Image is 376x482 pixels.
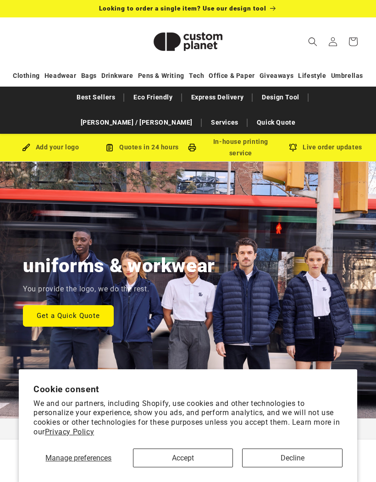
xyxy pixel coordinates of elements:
a: Pens & Writing [138,68,184,84]
a: Office & Paper [209,68,254,84]
img: Brush Icon [22,143,30,152]
h2: uniforms & workwear [23,253,215,278]
img: Custom Planet [142,21,234,62]
span: Manage preferences [45,454,111,462]
a: Eco Friendly [129,89,177,105]
button: Decline [242,449,343,467]
a: Umbrellas [331,68,363,84]
h2: Cookie consent [33,384,343,394]
a: Tech [189,68,204,84]
img: Order updates [289,143,297,152]
a: Bags [81,68,97,84]
a: Express Delivery [187,89,249,105]
span: Looking to order a single item? Use our design tool [99,5,266,12]
div: In-house printing service [188,136,280,159]
div: Quotes in 24 hours [96,142,188,153]
img: Order Updates Icon [105,143,114,152]
a: Get a Quick Quote [23,305,114,327]
a: Best Sellers [72,89,120,105]
a: Quick Quote [252,115,300,131]
a: Design Tool [257,89,304,105]
a: Lifestyle [298,68,326,84]
p: We and our partners, including Shopify, use cookies and other technologies to personalize your ex... [33,399,343,437]
a: Giveaways [260,68,293,84]
a: Privacy Policy [45,427,94,436]
button: Accept [133,449,233,467]
button: Manage preferences [33,449,124,467]
iframe: Chat Widget [330,438,376,482]
a: Clothing [13,68,40,84]
div: Add your logo [5,142,96,153]
p: You provide the logo, we do the rest. [23,283,149,296]
div: Live order updates [280,142,371,153]
a: [PERSON_NAME] / [PERSON_NAME] [76,115,197,131]
a: Headwear [44,68,77,84]
summary: Search [303,32,323,52]
a: Drinkware [101,68,133,84]
a: Custom Planet [139,17,238,66]
a: Services [206,115,243,131]
img: In-house printing [188,143,196,152]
